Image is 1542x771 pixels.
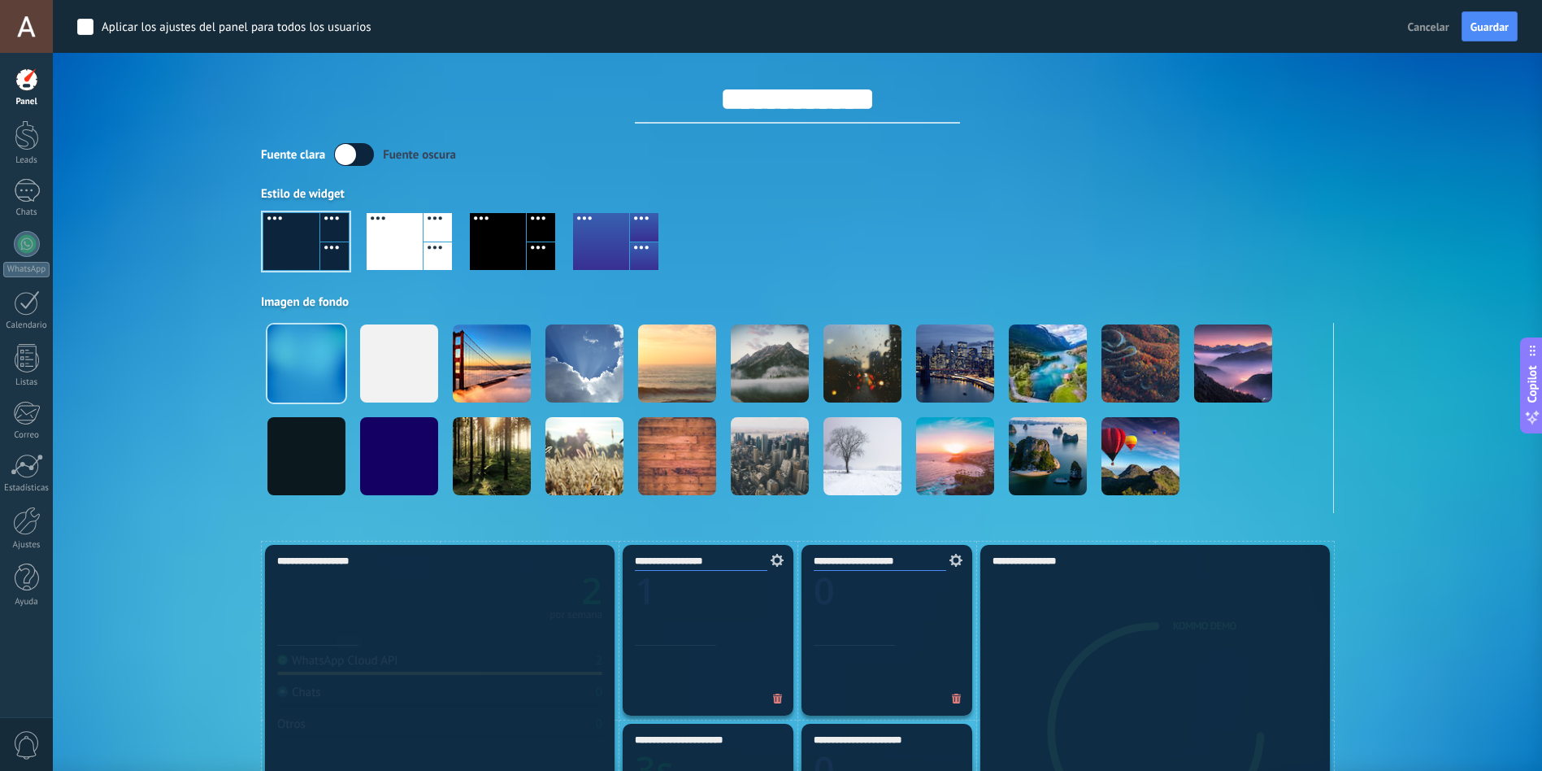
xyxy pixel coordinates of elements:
[3,320,50,331] div: Calendario
[3,430,50,441] div: Correo
[3,262,50,277] div: WhatsApp
[1470,21,1509,33] span: Guardar
[3,483,50,494] div: Estadísticas
[1462,11,1518,42] button: Guardar
[102,20,371,36] div: Aplicar los ajustes del panel para todos los usuarios
[3,155,50,166] div: Leads
[261,186,1334,202] div: Estilo de widget
[3,597,50,608] div: Ayuda
[383,147,456,163] div: Fuente oscura
[1408,20,1449,34] span: Cancelar
[3,207,50,218] div: Chats
[3,97,50,107] div: Panel
[3,540,50,551] div: Ajustes
[3,377,50,388] div: Listas
[261,294,1334,310] div: Imagen de fondo
[1524,366,1540,403] span: Copilot
[261,147,325,163] div: Fuente clara
[1401,15,1456,39] button: Cancelar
